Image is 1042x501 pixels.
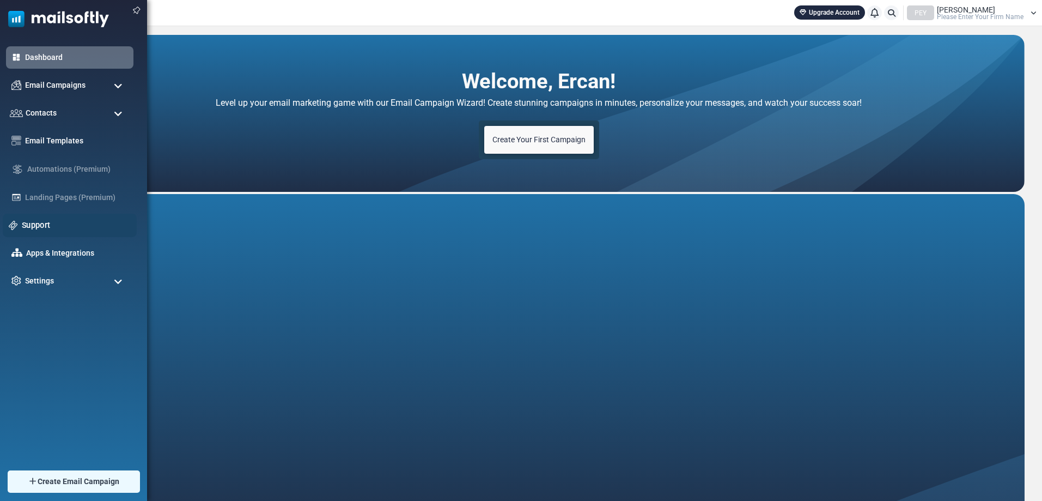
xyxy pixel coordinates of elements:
[38,476,119,487] span: Create Email Campaign
[9,221,18,230] img: support-icon.svg
[25,52,128,63] a: Dashboard
[492,135,586,144] span: Create Your First Campaign
[11,276,21,286] img: settings-icon.svg
[10,109,23,117] img: contacts-icon.svg
[11,136,21,146] img: email-templates-icon.svg
[11,80,21,90] img: campaigns-icon.png
[22,219,131,231] a: Support
[119,95,959,111] h4: Level up your email marketing game with our Email Campaign Wizard! Create stunning campaigns in m...
[11,163,23,176] img: workflow.svg
[907,5,1037,20] a: PEY [PERSON_NAME] Please Enter Your Firm Name
[937,6,995,14] span: [PERSON_NAME]
[11,52,21,62] img: dashboard-icon-active.svg
[25,275,54,287] span: Settings
[462,68,616,87] h2: Welcome, Ercan!
[794,5,865,20] a: Upgrade Account
[26,107,57,119] span: Contacts
[25,135,128,147] a: Email Templates
[937,14,1023,20] span: Please Enter Your Firm Name
[26,248,128,259] a: Apps & Integrations
[25,80,86,91] span: Email Campaigns
[907,5,934,20] div: PEY
[11,192,21,202] img: landing_pages.svg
